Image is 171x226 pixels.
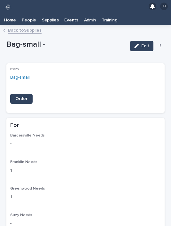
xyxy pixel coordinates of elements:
[10,74,30,81] a: Bag-small
[141,44,149,48] span: Edit
[84,13,96,23] p: Admin
[102,13,117,23] p: Training
[64,13,78,23] p: Events
[4,13,16,23] p: Home
[39,13,62,25] a: Supplies
[10,67,19,71] span: Item
[10,134,45,137] span: Bargersville Needs
[130,41,153,51] button: Edit
[6,40,125,49] p: Bag-small -
[10,187,45,191] span: Greenwood Needs
[10,140,161,147] p: -
[42,13,59,23] p: Supplies
[22,13,36,23] p: People
[61,13,81,25] a: Events
[8,26,42,34] a: Back toSupplies
[160,3,168,10] div: JH
[19,13,39,25] a: People
[1,13,19,25] a: Home
[10,160,37,164] span: Franklin Needs
[10,122,19,129] h2: For
[10,167,161,174] p: 1
[10,194,161,200] p: 1
[4,2,12,11] img: 80hjoBaRqlyywVK24fQd
[99,13,120,25] a: Training
[81,13,99,25] a: Admin
[15,97,27,101] span: Order
[10,213,32,217] span: Suzy Needs
[10,94,33,104] a: Order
